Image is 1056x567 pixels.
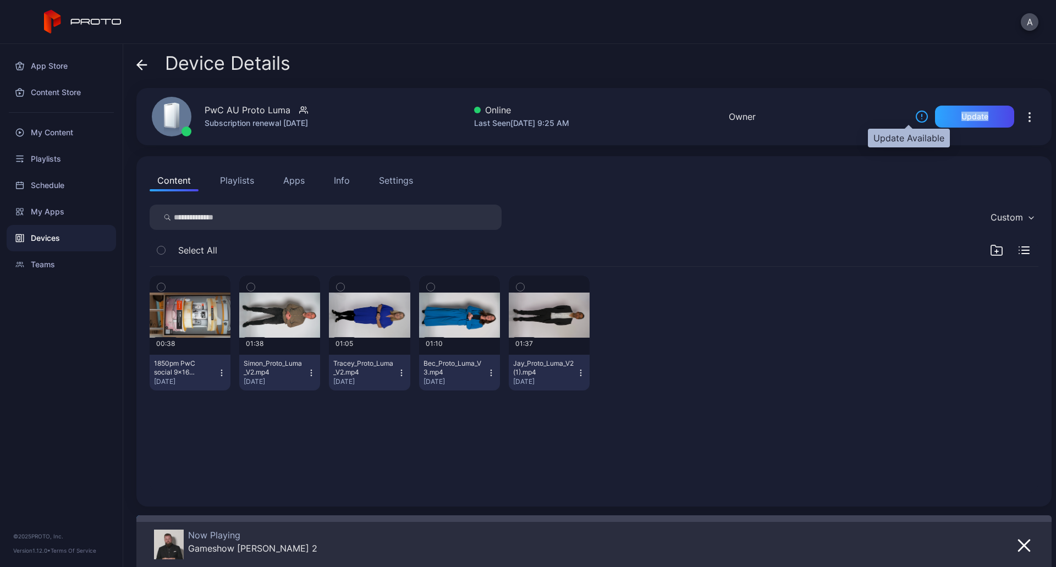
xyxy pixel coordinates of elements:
[961,112,988,121] div: Update
[154,359,215,377] div: 1850pm PwC social 9x16 V3.mp4
[371,169,421,191] button: Settings
[13,532,109,541] div: © 2025 PROTO, Inc.
[188,543,317,554] div: Gameshow Scott 2
[276,169,312,191] button: Apps
[729,110,756,123] div: Owner
[7,172,116,199] a: Schedule
[188,530,317,541] div: Now Playing
[329,355,410,390] button: Tracey_Proto_Luma_V2.mp4[DATE]
[165,53,290,74] span: Device Details
[244,377,307,386] div: [DATE]
[935,106,1014,128] button: Update
[474,117,569,130] div: Last Seen [DATE] 9:25 AM
[424,359,484,377] div: Bec_Proto_Luma_V3.mp4
[154,377,217,386] div: [DATE]
[509,355,590,390] button: Jay_Proto_Luma_V2(1).mp4[DATE]
[991,212,1023,223] div: Custom
[13,547,51,554] span: Version 1.12.0 •
[150,355,230,390] button: 1850pm PwC social 9x16 V3.mp4[DATE]
[51,547,96,554] a: Terms Of Service
[513,377,576,386] div: [DATE]
[513,359,574,377] div: Jay_Proto_Luma_V2(1).mp4
[150,169,199,191] button: Content
[205,103,290,117] div: PwC AU Proto Luma
[424,377,487,386] div: [DATE]
[334,174,350,187] div: Info
[868,129,950,147] div: Update Available
[474,103,569,117] div: Online
[205,117,308,130] div: Subscription renewal [DATE]
[7,251,116,278] a: Teams
[7,53,116,79] a: App Store
[7,119,116,146] a: My Content
[7,225,116,251] a: Devices
[178,244,217,257] span: Select All
[419,355,500,390] button: Bec_Proto_Luma_V3.mp4[DATE]
[326,169,358,191] button: Info
[7,79,116,106] a: Content Store
[212,169,262,191] button: Playlists
[7,146,116,172] a: Playlists
[7,199,116,225] a: My Apps
[239,355,320,390] button: Simon_Proto_Luma_V2.mp4[DATE]
[244,359,304,377] div: Simon_Proto_Luma_V2.mp4
[1021,13,1038,31] button: A
[985,205,1038,230] button: Custom
[379,174,413,187] div: Settings
[333,359,394,377] div: Tracey_Proto_Luma_V2.mp4
[333,377,397,386] div: [DATE]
